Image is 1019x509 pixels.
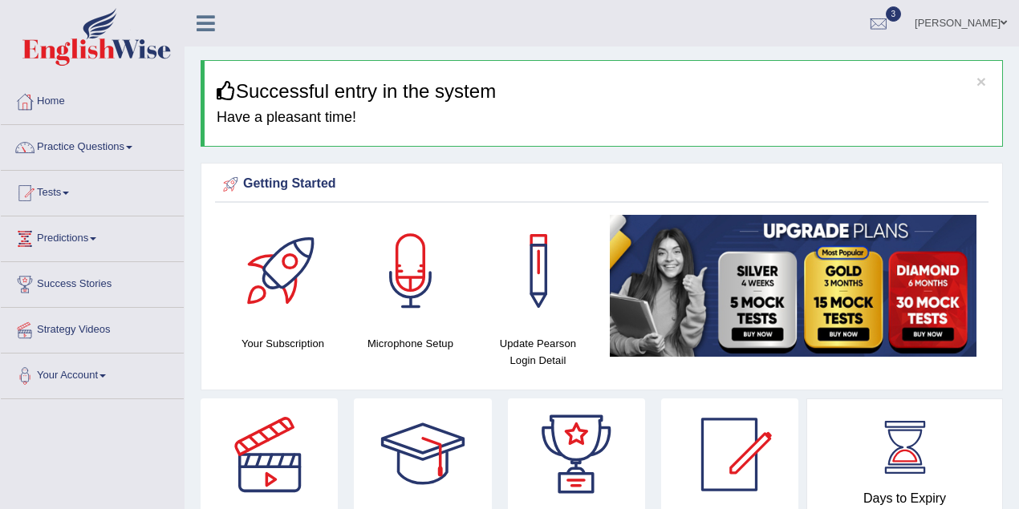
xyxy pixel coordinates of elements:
[217,81,990,102] h3: Successful entry in the system
[1,216,184,257] a: Predictions
[825,491,984,506] h4: Days to Expiry
[219,172,984,196] div: Getting Started
[1,308,184,348] a: Strategy Videos
[976,73,986,90] button: ×
[1,171,184,211] a: Tests
[886,6,902,22] span: 3
[482,335,594,369] h4: Update Pearson Login Detail
[355,335,466,352] h4: Microphone Setup
[1,262,184,302] a: Success Stories
[1,125,184,165] a: Practice Questions
[1,79,184,119] a: Home
[1,353,184,394] a: Your Account
[227,335,339,352] h4: Your Subscription
[217,110,990,126] h4: Have a pleasant time!
[610,215,976,357] img: small5.jpg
